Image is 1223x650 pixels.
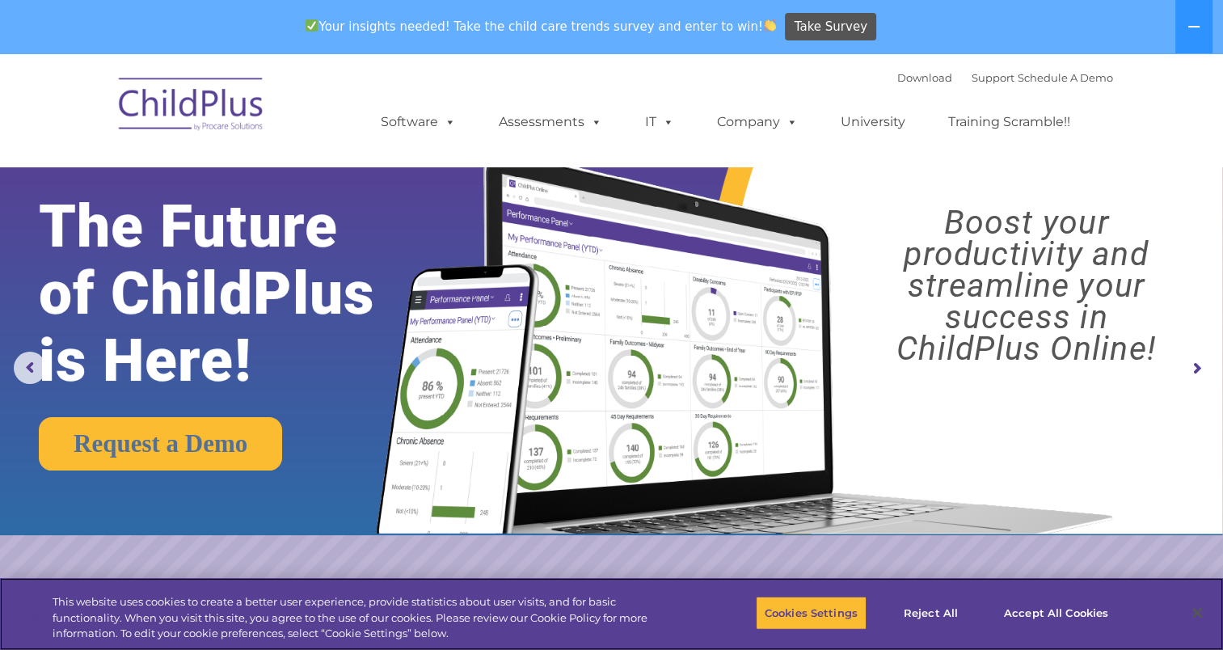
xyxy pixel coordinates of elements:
a: Schedule A Demo [1018,71,1113,84]
a: Assessments [483,106,618,138]
a: Download [897,71,952,84]
span: Your insights needed! Take the child care trends survey and enter to win! [299,11,783,42]
img: 👏 [764,19,776,32]
span: Phone number [225,173,293,185]
a: Request a Demo [39,417,282,471]
font: | [897,71,1113,84]
span: Last name [225,107,274,119]
rs-layer: The Future of ChildPlus is Here! [39,193,429,395]
button: Reject All [880,596,981,630]
img: ChildPlus by Procare Solutions [111,66,272,147]
a: Company [701,106,814,138]
span: Take Survey [795,13,867,41]
img: ✅ [306,19,318,32]
button: Accept All Cookies [995,596,1117,630]
a: University [824,106,921,138]
div: This website uses cookies to create a better user experience, provide statistics about user visit... [53,594,673,642]
a: IT [629,106,690,138]
button: Cookies Settings [756,596,867,630]
rs-layer: Boost your productivity and streamline your success in ChildPlus Online! [845,207,1208,365]
a: Support [972,71,1014,84]
button: Close [1179,595,1215,631]
a: Software [365,106,472,138]
a: Training Scramble!! [932,106,1086,138]
a: Take Survey [785,13,876,41]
